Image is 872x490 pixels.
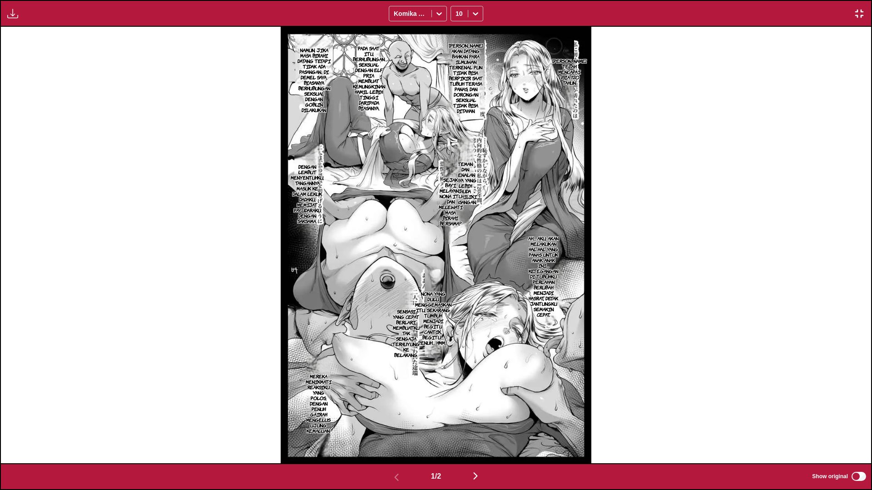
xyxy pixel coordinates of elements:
p: Teman dan kenalan saya yang lebih muda memiliki pasangan. [452,159,479,206]
span: 1 / 2 [431,472,441,480]
img: Download translated images [7,8,18,19]
span: Show original [812,473,848,480]
p: Sejak bayi, melayani nona itu dan melewati masa birahi bersama? [437,175,465,228]
p: Namun, jika masa birahi datang tetapi tidak ada pasangan... di Demel saya, biasanya berhubungan s... [295,45,332,114]
p: Ah… Aku, akan melakukan hal-hal yang panas untuk anak-anak ini… Ketegangan di tubuhku perlahan be... [525,234,562,319]
img: Manga Panel [281,27,591,463]
p: Sensasi yang cepat berlari, membuatku tak sengaja terhuyung ke belakang. [391,307,421,359]
p: Nona yang dulu menggemaskan itu, sekarang tumbuh menjadi begitu cantik, begitu… penuh… hmm… [413,289,453,347]
p: Dengan lembut menyentuhku, tangannya masuk ke dalam lekuk dadaku, memijat payudaraku dengan saksama. [289,162,326,225]
img: Next page [470,470,481,481]
input: Show original [852,472,866,481]
p: [PERSON_NAME] telah mencapai usia 120 tahun. [550,56,588,87]
img: Previous page [391,472,402,483]
p: [PERSON_NAME] akan datang. Bahkan para ilmuwan terkenal pun tidak bisa berpikir saat tubuh terasa... [447,41,485,115]
p: Mereka menikmati reaksiku yang polos, dengan penuh gairah mengelus ujung kemaluan. [304,372,333,435]
p: Pada saat itu, berhubungan seksual dengan elf pria membuat kemungkinan hamil lebih tinggi daripad... [351,44,387,113]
